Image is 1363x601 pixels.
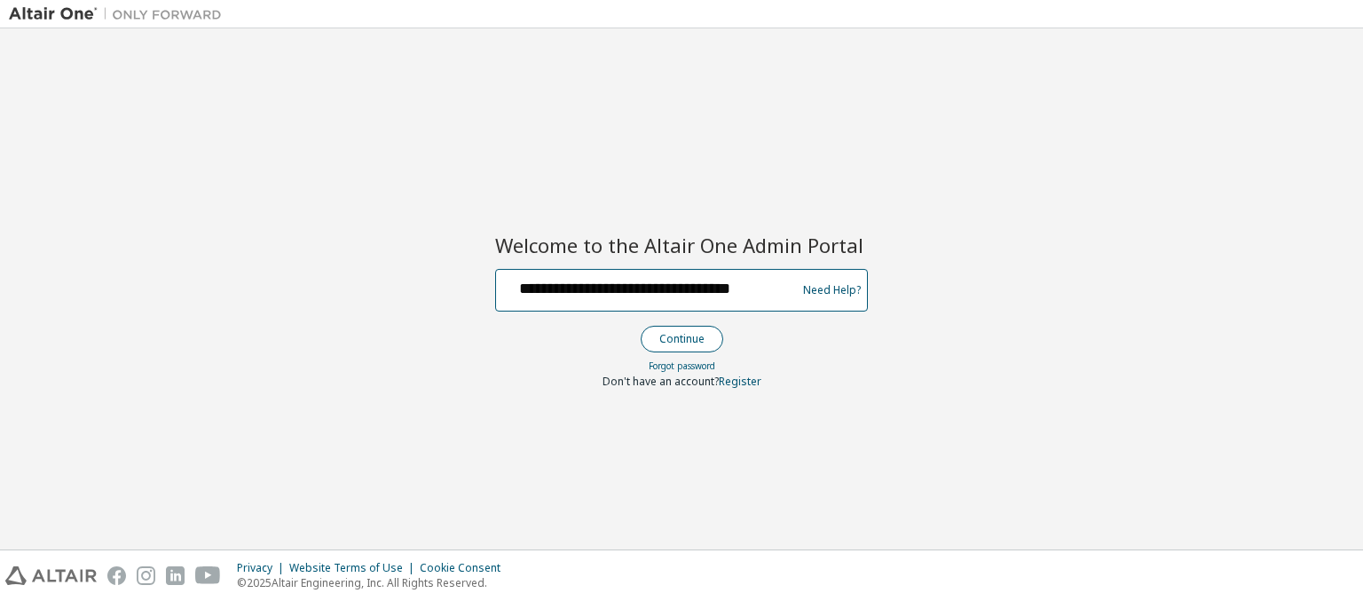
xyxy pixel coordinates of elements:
[289,561,420,575] div: Website Terms of Use
[237,575,511,590] p: © 2025 Altair Engineering, Inc. All Rights Reserved.
[137,566,155,585] img: instagram.svg
[420,561,511,575] div: Cookie Consent
[237,561,289,575] div: Privacy
[107,566,126,585] img: facebook.svg
[166,566,185,585] img: linkedin.svg
[641,326,723,352] button: Continue
[649,360,715,372] a: Forgot password
[9,5,231,23] img: Altair One
[803,289,861,290] a: Need Help?
[495,233,868,257] h2: Welcome to the Altair One Admin Portal
[195,566,221,585] img: youtube.svg
[5,566,97,585] img: altair_logo.svg
[719,374,761,389] a: Register
[603,374,719,389] span: Don't have an account?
